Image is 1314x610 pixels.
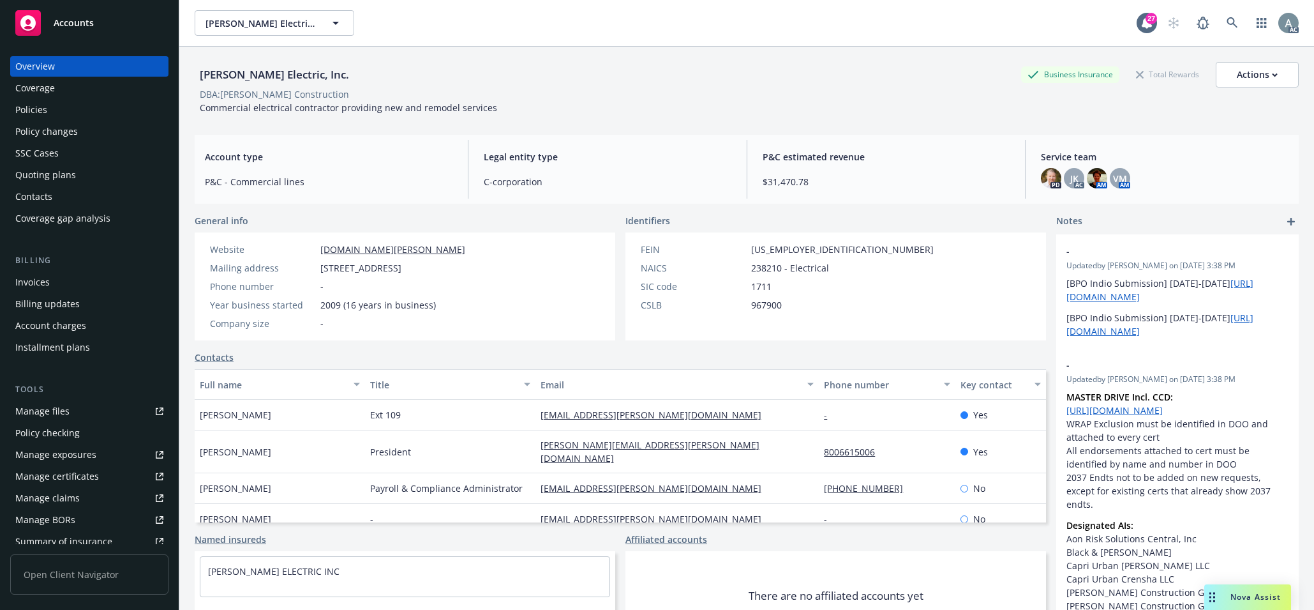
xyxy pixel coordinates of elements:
a: Search [1220,10,1245,36]
div: Title [370,378,516,392]
span: P&C - Commercial lines [205,175,452,188]
button: Key contact [955,369,1046,400]
img: photo [1087,168,1107,188]
li: Aon Risk Solutions Central, Inc [1066,532,1288,545]
span: P&C estimated revenue [763,150,1010,164]
a: Invoices [10,272,168,293]
div: Policy checking [15,423,80,443]
span: - [1066,358,1255,372]
span: Identifiers [625,214,670,227]
a: [PERSON_NAME][EMAIL_ADDRESS][PERSON_NAME][DOMAIN_NAME] [541,439,759,464]
div: Full name [200,378,346,392]
a: [EMAIL_ADDRESS][PERSON_NAME][DOMAIN_NAME] [541,513,772,525]
a: Affiliated accounts [625,533,707,546]
a: [PHONE_NUMBER] [824,482,913,494]
a: Manage files [10,401,168,422]
p: [BPO Indio Submission] [DATE]-[DATE] [1066,277,1288,303]
div: Policy changes [15,121,78,142]
span: - [1066,245,1255,258]
div: DBA: [PERSON_NAME] Construction [200,88,349,101]
div: Manage claims [15,488,80,508]
div: NAICS [641,261,746,275]
span: 1711 [751,280,772,293]
span: Legal entity type [484,150,731,164]
span: Updated by [PERSON_NAME] on [DATE] 3:38 PM [1066,374,1288,385]
div: Manage BORs [15,510,75,530]
strong: Designated AIs: [1066,519,1133,531]
span: [PERSON_NAME] [200,482,271,495]
span: C-corporation [484,175,731,188]
div: Total Rewards [1130,66,1206,82]
a: - [824,513,837,525]
div: -Updatedby [PERSON_NAME] on [DATE] 3:38 PM[BPO Indio Submission] [DATE]-[DATE][URL][DOMAIN_NAME][... [1056,234,1299,348]
div: Mailing address [210,261,315,275]
span: - [320,280,324,293]
a: Start snowing [1161,10,1186,36]
button: [PERSON_NAME] Electric, Inc. [195,10,354,36]
div: Tools [10,383,168,396]
a: Billing updates [10,294,168,314]
a: Report a Bug [1190,10,1216,36]
li: Capri Urban [PERSON_NAME] LLC [1066,559,1288,572]
span: VM [1113,172,1127,185]
div: Billing [10,254,168,267]
div: Drag to move [1204,584,1220,610]
div: Year business started [210,298,315,312]
div: Coverage gap analysis [15,208,110,229]
div: Coverage [15,78,55,98]
span: [US_EMPLOYER_IDENTIFICATION_NUMBER] [751,243,934,256]
a: Accounts [10,5,168,41]
span: [PERSON_NAME] [200,445,271,459]
button: Title [365,369,535,400]
span: President [370,445,411,459]
span: Notes [1056,214,1082,229]
div: Installment plans [15,337,90,358]
span: Ext 109 [370,408,401,422]
a: Coverage gap analysis [10,208,168,229]
span: Open Client Navigator [10,554,168,595]
div: Account charges [15,316,86,336]
a: Named insureds [195,533,266,546]
a: Overview [10,56,168,77]
button: Phone number [819,369,955,400]
div: Manage exposures [15,445,96,465]
a: [URL][DOMAIN_NAME] [1066,404,1163,416]
a: SSC Cases [10,143,168,164]
a: Policy changes [10,121,168,142]
a: [DOMAIN_NAME][PERSON_NAME] [320,243,465,255]
div: Business Insurance [1021,66,1119,82]
a: Manage claims [10,488,168,508]
div: Actions [1237,63,1278,87]
span: Manage exposures [10,445,168,465]
span: Account type [205,150,452,164]
span: - [320,317,324,330]
strong: MASTER DRIVE Incl. CCD: [1066,391,1173,403]
a: add [1283,214,1299,229]
span: [PERSON_NAME] [200,408,271,422]
span: Payroll & Compliance Administrator [370,482,523,495]
a: Contacts [10,187,168,207]
a: Manage BORs [10,510,168,530]
div: Phone number [824,378,936,392]
button: Actions [1216,62,1299,88]
button: Email [535,369,819,400]
span: Commercial electrical contractor providing new and remodel services [200,102,497,114]
span: 238210 - Electrical [751,261,829,275]
div: Summary of insurance [15,531,112,552]
a: - [824,409,837,421]
span: - [370,512,373,526]
a: Quoting plans [10,165,168,185]
span: No [973,482,985,495]
div: Company size [210,317,315,330]
div: 27 [1146,13,1157,24]
a: Manage certificates [10,466,168,487]
div: Policies [15,100,47,120]
span: 2009 (16 years in business) [320,298,436,312]
a: Summary of insurance [10,531,168,552]
a: [PERSON_NAME] ELECTRIC INC [208,565,340,577]
a: Switch app [1249,10,1274,36]
span: Nova Assist [1230,591,1281,602]
span: [STREET_ADDRESS] [320,261,401,275]
li: Capri Urban Crensha LLC [1066,572,1288,586]
a: Installment plans [10,337,168,358]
